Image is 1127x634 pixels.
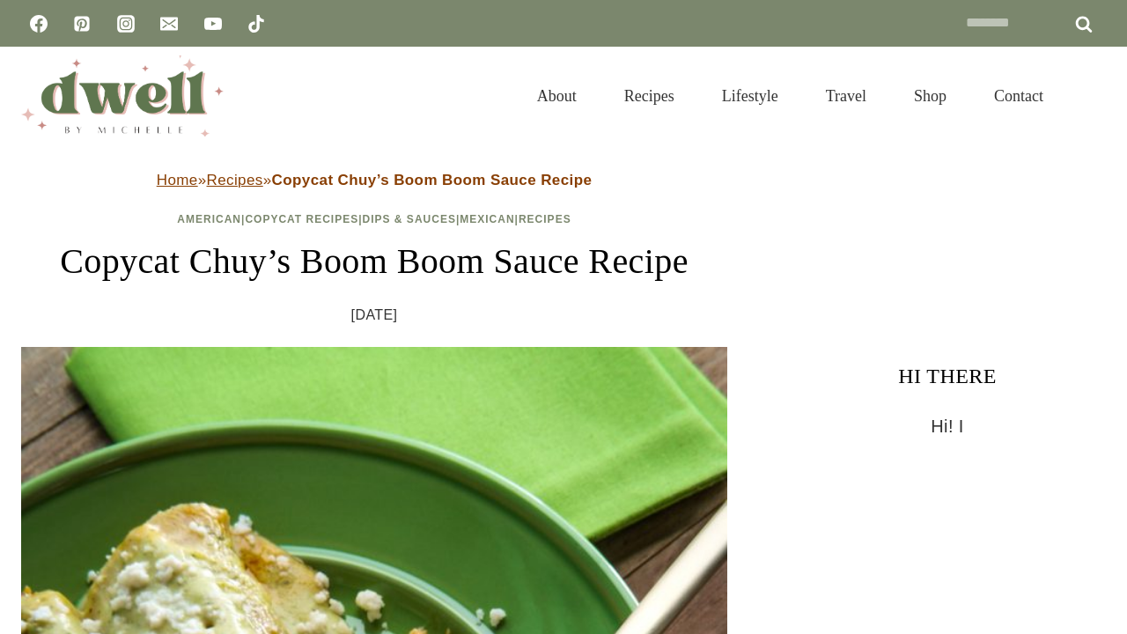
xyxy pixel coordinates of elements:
[157,172,593,188] span: » »
[207,172,263,188] a: Recipes
[600,65,698,127] a: Recipes
[363,213,456,225] a: Dips & Sauces
[21,55,224,136] img: DWELL by michelle
[351,302,398,328] time: [DATE]
[108,6,144,41] a: Instagram
[519,213,571,225] a: Recipes
[890,65,970,127] a: Shop
[513,65,600,127] a: About
[460,213,514,225] a: Mexican
[157,172,198,188] a: Home
[177,213,571,225] span: | | | |
[789,409,1106,443] p: Hi! I
[151,6,187,41] a: Email
[195,6,231,41] a: YouTube
[177,213,241,225] a: American
[1076,81,1106,111] button: View Search Form
[245,213,358,225] a: Copycat Recipes
[21,235,727,288] h1: Copycat Chuy’s Boom Boom Sauce Recipe
[802,65,890,127] a: Travel
[21,6,56,41] a: Facebook
[272,172,593,188] strong: Copycat Chuy’s Boom Boom Sauce Recipe
[789,360,1106,392] h3: HI THERE
[970,65,1067,127] a: Contact
[239,6,274,41] a: TikTok
[698,65,802,127] a: Lifestyle
[513,65,1067,127] nav: Primary Navigation
[64,6,99,41] a: Pinterest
